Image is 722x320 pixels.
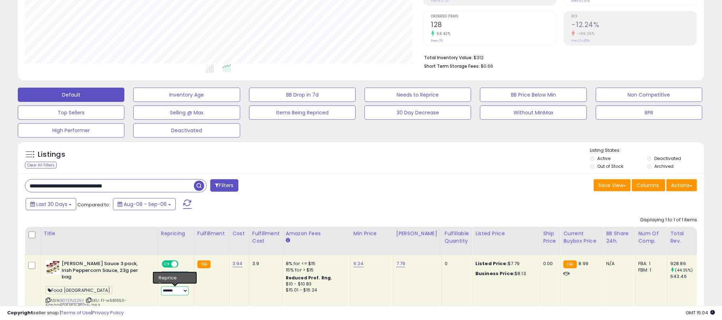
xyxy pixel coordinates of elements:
[44,230,155,237] div: Title
[7,310,124,316] div: seller snap | |
[252,230,280,245] div: Fulfillment Cost
[46,298,127,308] span: | SKU: FI-w581653-5011009041463-P003-2193
[654,155,681,161] label: Deactivated
[133,88,240,102] button: Inventory Age
[572,21,697,30] h2: -12.24%
[252,260,277,267] div: 3.9
[563,260,577,268] small: FBA
[232,260,243,267] a: 3.94
[163,261,171,267] span: ON
[286,260,345,267] div: 8% for <= $15
[475,260,508,267] b: Listed Price:
[161,272,189,278] div: Win BuyBox *
[563,230,600,245] div: Current Buybox Price
[354,230,390,237] div: Min Price
[365,88,471,102] button: Needs to Reprice
[46,286,112,294] span: Food [GEOGRAPHIC_DATA]
[575,31,595,36] small: -149.26%
[177,261,189,267] span: OFF
[62,260,148,282] b: [PERSON_NAME] Sauce 3 pack, Irish Peppercorn Sauce, 23g per bag
[675,267,693,273] small: (44.35%)
[638,267,662,273] div: FBM: 1
[670,273,699,280] div: 643.46
[638,230,664,245] div: Num of Comp.
[654,163,674,169] label: Archived
[666,179,697,191] button: Actions
[133,123,240,138] button: Deactivated
[60,298,84,304] a: B07ZPJ225Y
[424,55,473,61] b: Total Inventory Value:
[640,217,697,223] div: Displaying 1 to 1 of 1 items
[480,88,587,102] button: BB Price Below Min
[161,230,191,237] div: Repricing
[598,155,611,161] label: Active
[249,105,356,120] button: Items Being Repriced
[424,63,480,69] b: Short Term Storage Fees:
[594,179,631,191] button: Save View
[424,53,692,61] li: $312
[197,260,211,268] small: FBA
[480,105,587,120] button: Without MinMax
[18,123,124,138] button: High Performer
[434,31,451,36] small: 68.42%
[286,237,290,244] small: Amazon Fees.
[445,260,467,267] div: 0
[475,260,535,267] div: $7.79
[431,15,556,19] span: Ordered Items
[286,275,332,281] b: Reduced Prof. Rng.
[396,260,406,267] a: 7.79
[481,63,494,69] span: $0.66
[543,230,557,245] div: Ship Price
[26,198,76,210] button: Last 30 Days
[572,38,590,43] small: Prev: 24.85%
[46,260,60,275] img: 51JvNUXi-OL._SL40_.jpg
[197,230,226,237] div: Fulfillment
[113,198,176,210] button: Aug-08 - Sep-06
[475,270,515,277] b: Business Price:
[606,260,630,267] div: N/A
[61,309,91,316] a: Terms of Use
[670,260,699,267] div: 928.86
[596,88,702,102] button: Non Competitive
[431,21,556,30] h2: 128
[249,88,356,102] button: BB Drop in 7d
[638,260,662,267] div: FBA: 1
[92,309,124,316] a: Privacy Policy
[475,230,537,237] div: Listed Price
[7,309,33,316] strong: Copyright
[286,287,345,293] div: $15.01 - $16.24
[18,105,124,120] button: Top Sellers
[18,88,124,102] button: Default
[210,179,238,192] button: Filters
[590,147,704,154] p: Listing States:
[124,201,167,208] span: Aug-08 - Sep-06
[572,15,697,19] span: ROI
[445,230,469,245] div: Fulfillable Quantity
[232,230,246,237] div: Cost
[286,230,347,237] div: Amazon Fees
[598,163,624,169] label: Out of Stock
[77,201,110,208] span: Compared to:
[396,230,439,237] div: [PERSON_NAME]
[25,162,57,169] div: Clear All Filters
[36,201,67,208] span: Last 30 Days
[286,281,345,287] div: $10 - $10.83
[632,179,665,191] button: Columns
[686,309,715,316] span: 2025-10-7 15:04 GMT
[431,38,443,43] small: Prev: 76
[596,105,702,120] button: RPR
[475,270,535,277] div: $8.13
[606,230,632,245] div: BB Share 24h.
[636,182,659,189] span: Columns
[286,267,345,273] div: 15% for > $15
[579,260,589,267] span: 8.99
[543,260,555,267] div: 0.00
[365,105,471,120] button: 30 Day Decrease
[38,150,65,160] h5: Listings
[133,105,240,120] button: Selling @ Max
[161,279,189,295] div: Preset:
[670,230,696,245] div: Total Rev.
[354,260,364,267] a: 6.24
